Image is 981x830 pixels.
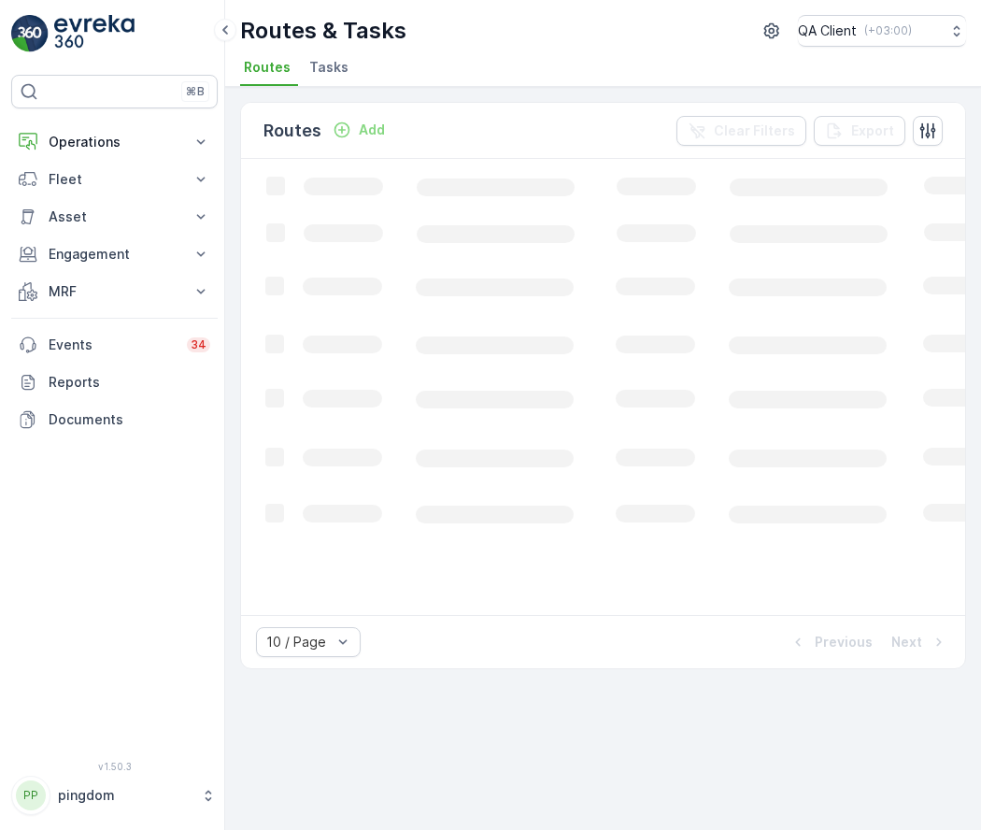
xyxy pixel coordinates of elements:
p: Engagement [49,245,180,264]
a: Reports [11,364,218,401]
button: Add [325,119,392,141]
p: MRF [49,282,180,301]
span: v 1.50.3 [11,761,218,772]
a: Documents [11,401,218,438]
span: Routes [244,58,291,77]
button: Previous [787,631,874,653]
img: logo [11,15,49,52]
p: Documents [49,410,210,429]
button: Export [814,116,905,146]
p: Export [851,122,894,140]
p: Routes & Tasks [240,16,406,46]
button: Engagement [11,236,218,273]
p: ( +03:00 ) [864,23,912,38]
p: pingdom [58,786,192,805]
button: Fleet [11,161,218,198]
p: 34 [191,337,206,352]
button: PPpingdom [11,776,218,815]
button: QA Client(+03:00) [798,15,966,47]
button: Clear Filters [676,116,806,146]
p: ⌘B [186,84,205,99]
div: PP [16,780,46,810]
p: Operations [49,133,180,151]
button: MRF [11,273,218,310]
p: Asset [49,207,180,226]
p: Routes [263,118,321,144]
p: Clear Filters [714,122,795,140]
span: Tasks [309,58,348,77]
p: Previous [815,633,873,651]
p: Next [891,633,922,651]
p: Add [359,121,385,139]
p: QA Client [798,21,857,40]
a: Events34 [11,326,218,364]
button: Operations [11,123,218,161]
p: Fleet [49,170,180,189]
button: Next [889,631,950,653]
p: Reports [49,373,210,392]
p: Events [49,336,176,354]
img: logo_light-DOdMpM7g.png [54,15,135,52]
button: Asset [11,198,218,236]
